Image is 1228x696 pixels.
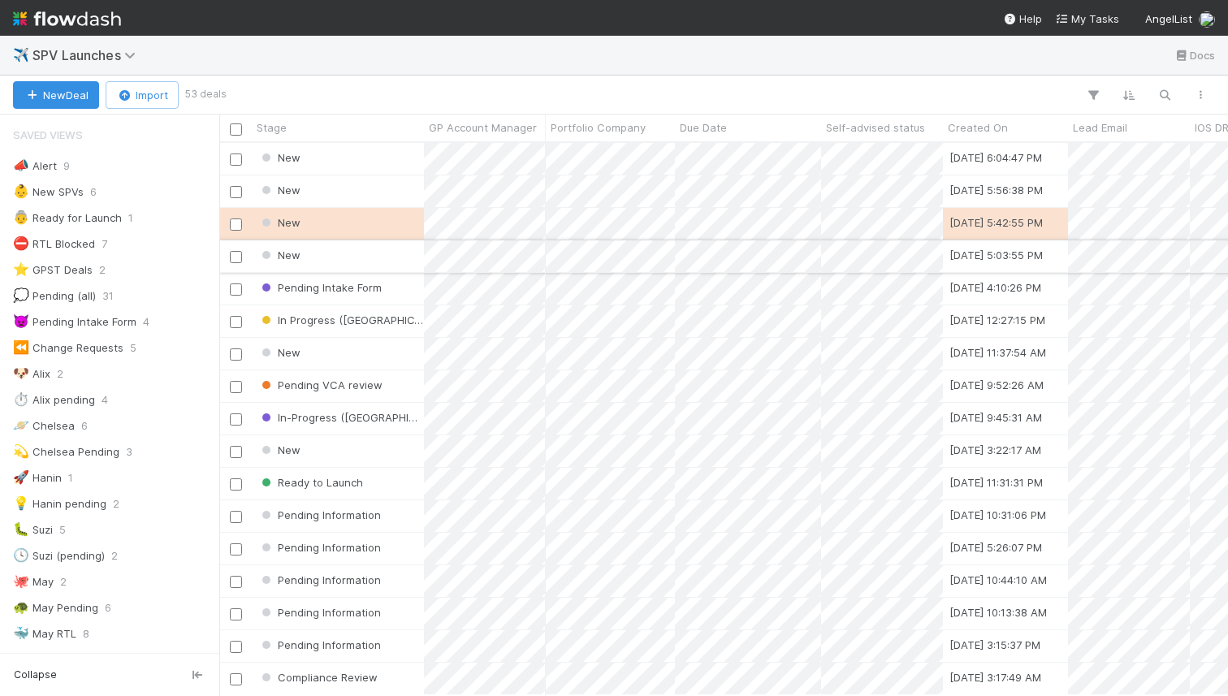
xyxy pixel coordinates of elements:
span: Compliance Review [258,671,378,684]
span: My Tasks [1055,12,1119,25]
div: [DATE] 12:27:15 PM [949,312,1045,328]
span: 👶 [13,184,29,198]
div: [DATE] 9:45:31 AM [949,409,1042,426]
div: New [258,344,301,361]
input: Toggle Row Selected [230,543,242,556]
div: [DATE] 5:42:55 PM [949,214,1043,231]
span: Pending Information [258,573,381,586]
div: [DATE] 10:13:38 AM [949,604,1047,620]
div: Pending Information [258,507,381,523]
div: Suzi [13,520,53,540]
div: Pending VCA review [258,377,383,393]
span: 1 [68,468,73,488]
div: In Progress ([GEOGRAPHIC_DATA]) [258,312,424,328]
span: 🐳 [13,626,29,640]
span: Self-advised status [826,119,925,136]
div: [DATE] 3:22:17 AM [949,442,1041,458]
div: [DATE] 4:10:26 PM [949,279,1041,296]
span: New [258,184,301,197]
span: In Progress ([GEOGRAPHIC_DATA]) [258,313,453,326]
div: [DATE] 10:44:10 AM [949,572,1047,588]
span: 2 [111,546,118,566]
span: 8 [83,624,89,644]
input: Toggle Row Selected [230,218,242,231]
div: RTL Blocked [13,234,95,254]
span: 9 [63,156,70,176]
div: [DATE] 11:31:31 PM [949,474,1043,491]
span: 4 [143,312,149,332]
button: Import [106,81,179,109]
span: New [258,346,301,359]
input: Toggle Row Selected [230,608,242,620]
span: 6 [105,598,111,618]
span: 👵 [13,210,29,224]
div: Change Requests [13,338,123,358]
input: Toggle Row Selected [230,381,242,393]
span: 31 [102,286,114,306]
input: Toggle Row Selected [230,673,242,685]
input: Toggle Row Selected [230,478,242,491]
span: New [258,443,301,456]
span: 6 [90,182,97,202]
div: May [13,572,54,592]
div: In-Progress ([GEOGRAPHIC_DATA]) [258,409,424,426]
span: ⭐ [13,262,29,276]
span: 1 [128,208,133,228]
div: New [258,149,301,166]
span: 2 [113,494,119,514]
span: 2 [99,260,106,280]
div: [DATE] 3:17:49 AM [949,669,1041,685]
span: 🚀 [13,470,29,484]
input: Toggle All Rows Selected [230,123,242,136]
span: 5 [130,338,136,358]
span: 2 [60,572,67,592]
span: Stage [257,119,287,136]
div: [DATE] 5:26:07 PM [949,539,1042,556]
div: Compliance Review [258,669,378,685]
input: Toggle Row Selected [230,283,242,296]
div: Hanin pending [13,494,106,514]
small: 53 deals [185,87,227,102]
span: 4 [102,390,108,410]
span: Pending VCA review [258,378,383,391]
span: Lead Email [1073,119,1127,136]
span: 📣 [13,158,29,172]
img: avatar_d2b43477-63dc-4e62-be5b-6fdd450c05a1.png [1199,11,1215,28]
span: 👿 [13,314,29,328]
span: 💫 [13,444,29,458]
span: 2 [57,364,63,384]
div: Pending Intake Form [13,312,136,332]
div: [DATE] 5:03:55 PM [949,247,1043,263]
span: Portfolio Company [551,119,646,136]
span: New [258,249,301,262]
div: [DATE] 11:37:54 AM [949,344,1046,361]
input: Toggle Row Selected [230,186,242,198]
div: New [258,214,301,231]
span: 🐢 [13,600,29,614]
span: SPV Launches [32,47,144,63]
div: GPST Deals [13,260,93,280]
div: [DATE] 3:15:37 PM [949,637,1040,653]
div: Alix pending [13,390,95,410]
div: New [258,442,301,458]
input: Toggle Row Selected [230,153,242,166]
div: Hanin [13,468,62,488]
span: Ready to Launch [258,476,363,489]
span: 7 [102,234,107,254]
div: [DATE] 9:52:26 AM [949,377,1044,393]
span: Created On [948,119,1008,136]
div: Help [1003,11,1042,27]
div: Ready for Launch [13,208,122,228]
span: 🐛 [13,522,29,536]
div: May RTL [13,624,76,644]
div: Pending Intake Form [258,279,382,296]
span: 🪐 [13,418,29,432]
span: ✈️ [13,48,29,62]
span: Pending Information [258,541,381,554]
span: Collapse [14,668,57,682]
span: Pending Information [258,638,381,651]
input: Toggle Row Selected [230,348,242,361]
span: Stage [13,649,48,681]
span: Pending Information [258,508,381,521]
span: Saved Views [13,119,83,151]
